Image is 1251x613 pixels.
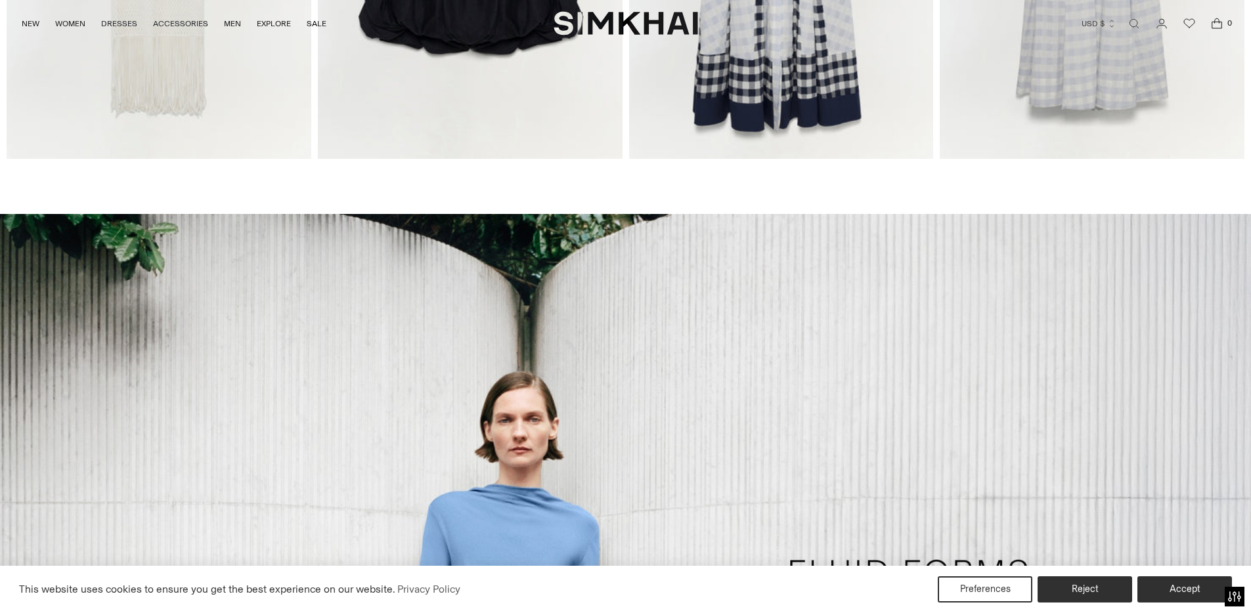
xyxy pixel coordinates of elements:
[22,9,39,38] a: NEW
[1204,11,1230,37] a: Open cart modal
[101,9,137,38] a: DRESSES
[224,9,241,38] a: MEN
[257,9,291,38] a: EXPLORE
[1223,17,1235,29] span: 0
[1038,576,1132,602] button: Reject
[1121,11,1147,37] a: Open search modal
[395,580,462,599] a: Privacy Policy (opens in a new tab)
[153,9,208,38] a: ACCESSORIES
[307,9,326,38] a: SALE
[19,583,395,595] span: This website uses cookies to ensure you get the best experience on our website.
[554,11,698,36] a: SIMKHAI
[1137,576,1232,602] button: Accept
[1176,11,1202,37] a: Wishlist
[1149,11,1175,37] a: Go to the account page
[938,576,1032,602] button: Preferences
[55,9,85,38] a: WOMEN
[1082,9,1116,38] button: USD $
